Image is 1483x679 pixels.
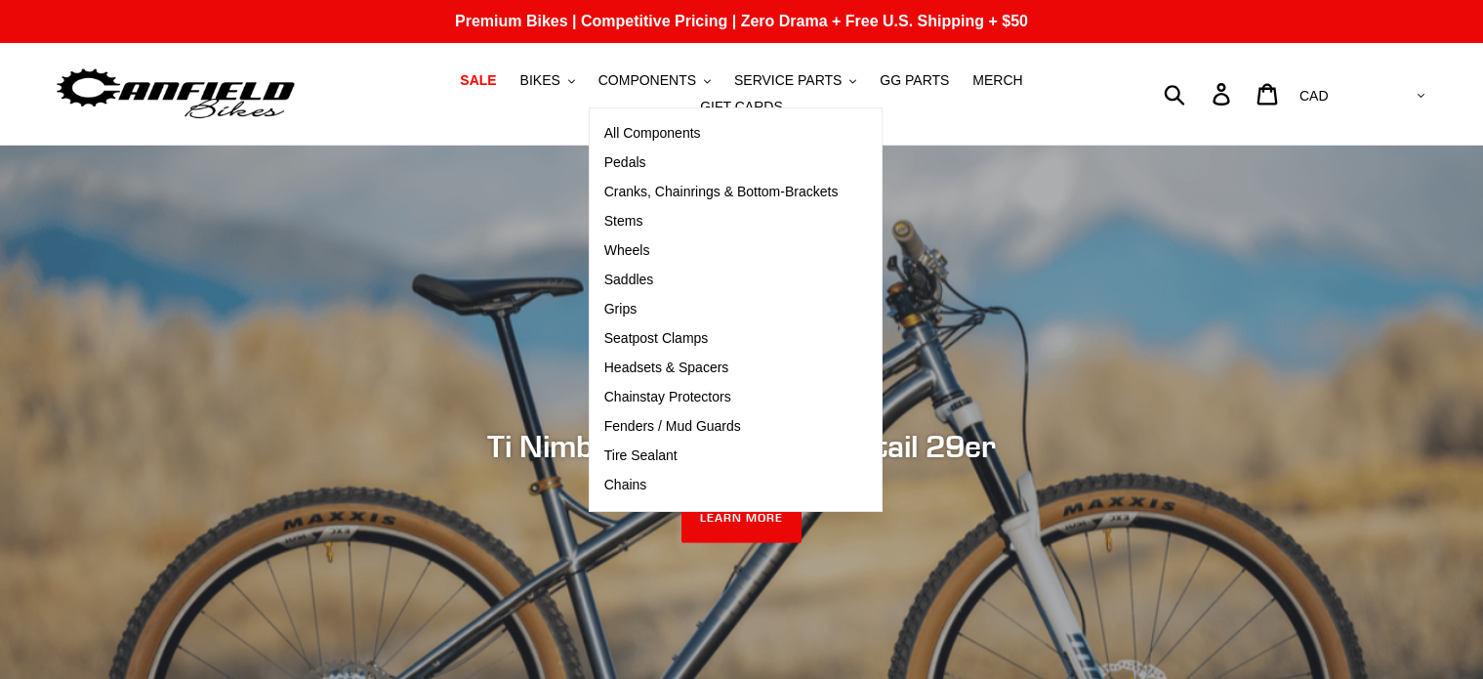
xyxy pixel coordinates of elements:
[724,67,866,94] button: SERVICE PARTS
[54,64,298,125] img: Canfield Bikes
[598,72,696,89] span: COMPONENTS
[450,67,506,94] a: SALE
[590,412,853,442] a: Fenders / Mud Guards
[590,207,853,236] a: Stems
[604,125,701,142] span: All Components
[604,242,650,259] span: Wheels
[590,266,853,295] a: Saddles
[590,354,853,383] a: Headsets & Spacers
[690,94,793,120] a: GIFT CARDS
[604,418,741,435] span: Fenders / Mud Guards
[604,360,729,376] span: Headsets & Spacers
[880,72,949,89] span: GG PARTS
[963,67,1032,94] a: MERCH
[972,72,1022,89] span: MERCH
[511,67,585,94] button: BIKES
[589,67,721,94] button: COMPONENTS
[590,149,853,178] a: Pedals
[590,383,853,412] a: Chainstay Protectors
[604,389,731,405] span: Chainstay Protectors
[604,301,637,318] span: Grips
[210,427,1274,464] h2: Ti Nimble 9 - Titanium Hardtail 29er
[604,272,654,288] span: Saddles
[604,213,643,230] span: Stems
[604,184,839,200] span: Cranks, Chainrings & Bottom-Brackets
[681,494,802,543] a: LEARN MORE
[700,99,783,115] span: GIFT CARDS
[590,324,853,354] a: Seatpost Clamps
[460,72,496,89] span: SALE
[590,236,853,266] a: Wheels
[604,154,646,171] span: Pedals
[520,72,560,89] span: BIKES
[734,72,842,89] span: SERVICE PARTS
[590,178,853,207] a: Cranks, Chainrings & Bottom-Brackets
[870,67,959,94] a: GG PARTS
[590,442,853,471] a: Tire Sealant
[590,471,853,500] a: Chains
[604,477,647,493] span: Chains
[590,119,853,149] a: All Components
[590,295,853,324] a: Grips
[604,330,709,347] span: Seatpost Clamps
[1174,72,1224,115] input: Search
[604,447,678,464] span: Tire Sealant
